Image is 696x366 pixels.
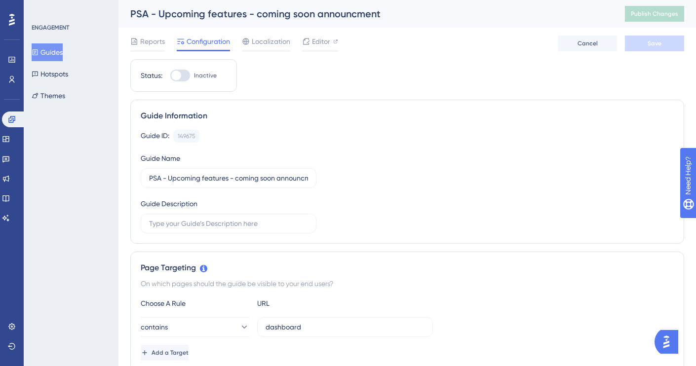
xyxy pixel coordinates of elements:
[141,278,674,290] div: On which pages should the guide be visible to your end users?
[130,7,600,21] div: PSA - Upcoming features - coming soon announcment
[141,152,180,164] div: Guide Name
[558,36,617,51] button: Cancel
[32,65,68,83] button: Hotspots
[178,132,195,140] div: 149675
[631,10,678,18] span: Publish Changes
[648,39,661,47] span: Save
[655,327,684,357] iframe: UserGuiding AI Assistant Launcher
[252,36,290,47] span: Localization
[141,321,168,333] span: contains
[141,297,249,309] div: Choose A Rule
[141,110,674,122] div: Guide Information
[194,72,217,79] span: Inactive
[141,198,197,210] div: Guide Description
[141,317,249,337] button: contains
[141,345,189,361] button: Add a Target
[266,322,425,332] input: yourwebsite.com/path
[141,262,674,274] div: Page Targeting
[32,24,69,32] div: ENGAGEMENT
[578,39,598,47] span: Cancel
[625,6,684,22] button: Publish Changes
[257,297,366,309] div: URL
[140,36,165,47] span: Reports
[32,87,65,105] button: Themes
[141,70,162,81] div: Status:
[141,130,169,143] div: Guide ID:
[23,2,62,14] span: Need Help?
[149,218,308,229] input: Type your Guide’s Description here
[152,349,189,357] span: Add a Target
[625,36,684,51] button: Save
[312,36,330,47] span: Editor
[187,36,230,47] span: Configuration
[149,173,308,183] input: Type your Guide’s Name here
[32,43,63,61] button: Guides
